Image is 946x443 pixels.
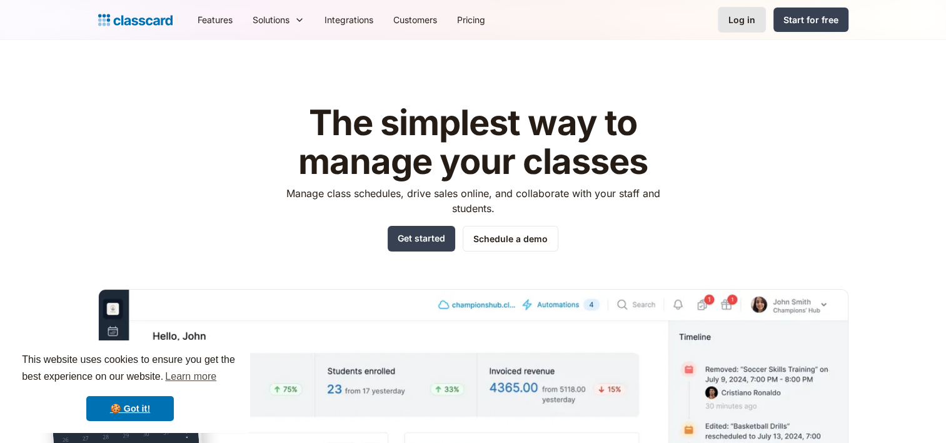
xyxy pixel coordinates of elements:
a: learn more about cookies [163,367,218,386]
a: dismiss cookie message [86,396,174,421]
a: Schedule a demo [463,226,558,252]
a: Start for free [773,8,848,32]
div: Log in [728,13,755,26]
a: Integrations [314,6,383,34]
p: Manage class schedules, drive sales online, and collaborate with your staff and students. [274,186,672,216]
div: Solutions [253,13,289,26]
h1: The simplest way to manage your classes [274,104,672,181]
div: Solutions [243,6,314,34]
div: cookieconsent [10,340,250,433]
a: home [98,11,173,29]
a: Pricing [447,6,495,34]
a: Customers [383,6,447,34]
div: Start for free [783,13,838,26]
a: Features [188,6,243,34]
a: Log in [718,7,766,33]
span: This website uses cookies to ensure you get the best experience on our website. [22,352,238,386]
a: Get started [388,226,455,252]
